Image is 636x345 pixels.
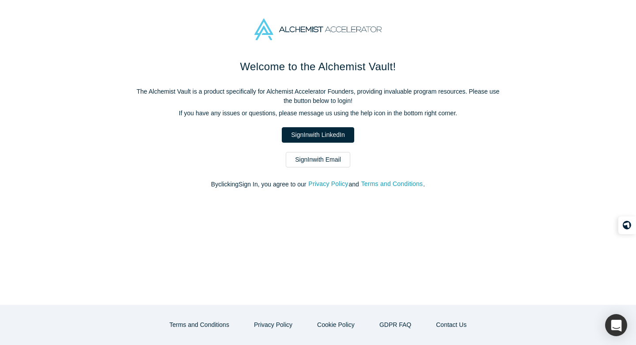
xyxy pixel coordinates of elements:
[308,179,348,189] button: Privacy Policy
[308,317,364,333] button: Cookie Policy
[282,127,354,143] a: SignInwith LinkedIn
[132,109,503,118] p: If you have any issues or questions, please message us using the help icon in the bottom right co...
[132,87,503,106] p: The Alchemist Vault is a product specifically for Alchemist Accelerator Founders, providing inval...
[361,179,424,189] button: Terms and Conditions
[427,317,476,333] button: Contact Us
[160,317,238,333] button: Terms and Conditions
[132,59,503,75] h1: Welcome to the Alchemist Vault!
[254,19,382,40] img: Alchemist Accelerator Logo
[370,317,420,333] a: GDPR FAQ
[245,317,302,333] button: Privacy Policy
[286,152,350,167] a: SignInwith Email
[132,180,503,189] p: By clicking Sign In , you agree to our and .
